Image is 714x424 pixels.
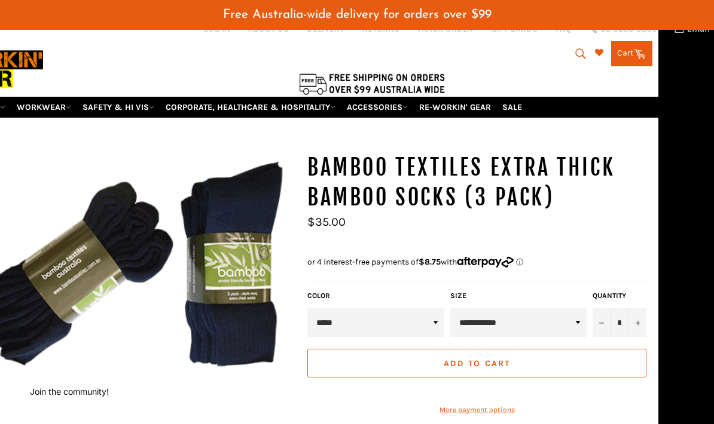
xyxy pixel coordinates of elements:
label: Quantity [593,291,646,301]
a: RE-WORKIN' GEAR [414,97,496,118]
a: Cart [611,41,652,66]
a: CORPORATE, HEALTHCARE & HOSPITALITY [161,97,340,118]
a: WORKWEAR [12,97,76,118]
label: Size [450,291,587,301]
label: Color [307,291,444,301]
h1: Bamboo Textiles Extra Thick Bamboo Socks (3 Pack) [307,153,652,212]
img: Flat $9.95 shipping Australia wide [297,71,447,96]
a: 02 6280 5885 [589,25,657,33]
span: 02 6280 5885 [600,25,657,33]
a: SAFETY & HI VIS [78,97,159,118]
button: Add to Cart [307,349,646,377]
a: SALE [498,97,527,118]
span: Free Australia-wide delivery for orders over $99 [223,8,492,21]
a: More payment options [307,405,646,415]
button: Reduce item quantity by one [593,308,611,337]
span: Email [687,25,710,33]
button: Join the community! [30,386,109,397]
span: Add to Cart [444,358,510,368]
button: Increase item quantity by one [628,308,646,337]
span: $35.00 [307,215,346,229]
a: ACCESSORIES [342,97,413,118]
